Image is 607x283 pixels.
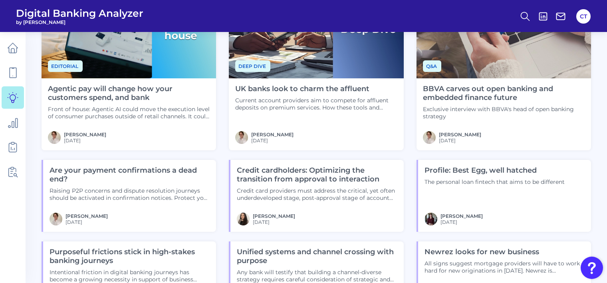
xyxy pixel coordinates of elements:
a: [PERSON_NAME] [64,132,106,138]
p: Intentional friction in digital banking journeys has become a growing necessity in support of bus... [50,269,210,283]
p: Raising P2P concerns and dispute resolution journeys should be activated in confirmation notices.... [50,187,210,201]
span: [DATE] [251,138,294,143]
a: Editorial [48,62,83,70]
h4: Credit cardholders: Optimizing the transition from approval to interaction [237,166,397,183]
p: The personal loan fintech that aims to be different [425,178,565,185]
span: [DATE] [439,138,481,143]
span: [DATE] [253,219,295,225]
h4: UK banks look to charm the affluent [235,85,397,94]
span: Editorial [48,60,83,72]
p: Front of house: Agentic AI could move the execution level of consumer purchases outside of retail... [48,106,210,120]
span: [DATE] [65,219,108,225]
img: MIchael McCaw [50,213,62,225]
a: Deep dive [235,62,270,70]
img: MIchael McCaw [48,131,61,144]
h4: Newrez looks for new business [425,248,585,257]
h4: Agentic pay will change how your customers spend, and bank [48,85,210,102]
p: Current account providers aim to compete for affluent deposits on premium services. How these too... [235,97,397,111]
span: [DATE] [440,219,483,225]
a: [PERSON_NAME] [251,132,294,138]
h4: BBVA carves out open banking and embedded finance future [423,85,585,102]
a: [PERSON_NAME] [253,213,295,219]
a: [PERSON_NAME] [440,213,483,219]
span: [DATE] [64,138,106,143]
h4: Profile: Best Egg, well hatched [425,166,565,175]
img: MIchael McCaw [423,131,436,144]
span: Q&A [423,60,441,72]
button: Open Resource Center [581,257,603,279]
img: MIchael McCaw [235,131,248,144]
h4: Are your payment confirmations a dead end? [50,166,210,183]
a: Q&A [423,62,441,70]
img: RNFetchBlobTmp_0b8yx2vy2p867rz195sbp4h.png [425,213,437,225]
p: Any bank will testify that building a channel-diverse strategy requires careful consideration of ... [237,269,397,283]
a: [PERSON_NAME] [439,132,481,138]
span: by [PERSON_NAME] [16,19,143,25]
p: Exclusive interview with BBVA's head of open banking strategy [423,106,585,120]
p: All signs suggest mortgage providers will have to work hard for new originations in [DATE]. Newre... [425,260,585,274]
span: Deep dive [235,60,270,72]
button: CT [576,9,591,24]
span: Digital Banking Analyzer [16,7,143,19]
p: Credit card providers must address the critical, yet often underdeveloped stage, post-approval st... [237,187,397,201]
a: [PERSON_NAME] [65,213,108,219]
h4: Purposeful frictions stick in high-stakes banking journeys [50,248,210,265]
h4: Unified systems and channel crossing with purpose [237,248,397,265]
img: Image.jpg [237,213,250,225]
